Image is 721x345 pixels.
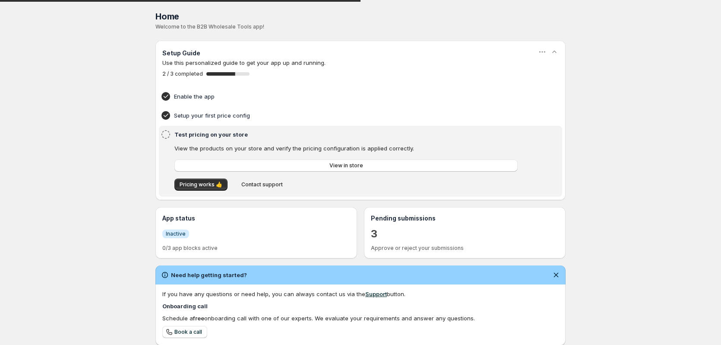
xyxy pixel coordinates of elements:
h4: Enable the app [174,92,520,101]
span: Contact support [241,181,283,188]
h4: Setup your first price config [174,111,520,120]
div: If you have any questions or need help, you can always contact us via the button. [162,290,559,298]
h4: Onboarding call [162,302,559,310]
h4: Test pricing on your store [174,130,520,139]
a: InfoInactive [162,229,189,238]
button: Dismiss notification [550,269,562,281]
span: 2 / 3 completed [162,70,203,77]
span: Pricing works 👍 [180,181,222,188]
p: Welcome to the B2B Wholesale Tools app! [155,23,566,30]
button: Contact support [236,179,288,191]
span: Book a call [174,329,202,335]
h3: Pending submissions [371,214,559,223]
button: Pricing works 👍 [174,179,228,191]
p: 0/3 app blocks active [162,245,350,252]
span: View in store [329,162,363,169]
a: Book a call [162,326,207,338]
span: Inactive [166,230,186,237]
p: Approve or reject your submissions [371,245,559,252]
p: Use this personalized guide to get your app up and running. [162,58,559,67]
a: 3 [371,227,377,241]
div: Schedule a onboarding call with one of our experts. We evaluate your requirements and answer any ... [162,314,559,323]
b: free [193,315,204,322]
h3: Setup Guide [162,49,200,57]
a: View in store [174,160,518,172]
p: View the products on your store and verify the pricing configuration is applied correctly. [174,144,518,153]
h2: Need help getting started? [171,271,247,279]
span: Home [155,11,179,22]
h3: App status [162,214,350,223]
a: Support [365,291,387,297]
